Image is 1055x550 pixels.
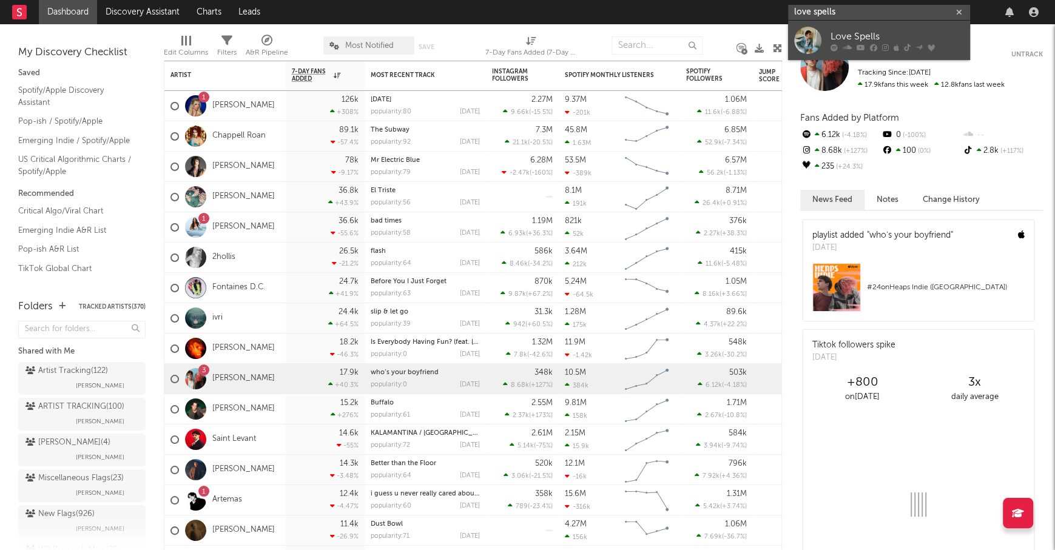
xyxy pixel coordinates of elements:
[328,199,359,207] div: +43.9 %
[721,291,745,298] span: +3.66 %
[485,30,576,65] div: 7-Day Fans Added (7-Day Fans Added)
[345,156,359,164] div: 78k
[79,304,146,310] button: Tracked Artists(370)
[342,96,359,104] div: 126k
[534,247,553,255] div: 586k
[501,229,553,237] div: ( )
[217,30,237,65] div: Filters
[534,308,553,316] div: 31.3k
[371,309,480,315] div: slip & let go
[331,169,359,176] div: -9.17 %
[371,109,411,115] div: popularity: 80
[619,243,674,273] svg: Chart title
[330,350,359,358] div: -46.3 %
[18,45,146,60] div: My Discovery Checklist
[759,220,807,235] div: 71.1
[460,200,480,206] div: [DATE]
[565,369,586,377] div: 10.5M
[371,521,403,528] a: Dust Bowl
[915,148,930,155] span: 0 %
[340,338,359,346] div: 18.2k
[565,96,587,104] div: 9.37M
[800,113,899,122] span: Fans Added by Platform
[703,291,720,298] span: 8.16k
[812,229,953,242] div: playlist added
[345,42,394,50] span: Most Notified
[704,321,721,328] span: 4.37k
[18,134,133,147] a: Emerging Indie / Spotify/Apple
[339,187,359,195] div: 36.8k
[619,303,674,334] svg: Chart title
[722,230,745,237] span: +38.3 %
[759,99,807,113] div: 70.5
[212,222,275,232] a: [PERSON_NAME]
[212,374,275,384] a: [PERSON_NAME]
[619,394,674,424] svg: Chart title
[212,252,235,263] a: 2hollis
[759,159,807,174] div: 67.4
[76,486,124,500] span: [PERSON_NAME]
[565,230,584,238] div: 52k
[726,187,747,195] div: 8.71M
[918,375,1031,390] div: 3 x
[565,351,592,359] div: -1.42k
[371,200,411,206] div: popularity: 56
[881,127,962,143] div: 0
[759,69,789,83] div: Jump Score
[831,29,964,44] div: Love Spells
[834,164,863,170] span: +24.3 %
[759,372,807,386] div: 82.2
[707,170,724,176] span: 56.2k
[531,109,551,116] span: -15.5 %
[212,101,275,111] a: [PERSON_NAME]
[340,369,359,377] div: 17.9k
[18,505,146,538] a: New Flags(926)[PERSON_NAME]
[18,362,146,395] a: Artist Tracking(122)[PERSON_NAME]
[460,381,480,388] div: [DATE]
[759,281,807,295] div: 66.7
[531,429,553,437] div: 2.61M
[18,262,133,275] a: TikTok Global Chart
[800,159,881,175] div: 235
[530,156,553,164] div: 6.28M
[565,290,593,298] div: -64.5k
[532,217,553,225] div: 1.19M
[339,308,359,316] div: 24.4k
[371,230,411,236] div: popularity: 58
[485,45,576,60] div: 7-Day Fans Added (7-Day Fans Added)
[460,412,480,418] div: [DATE]
[812,352,895,364] div: [DATE]
[18,398,146,431] a: ARTIST TRACKING(100)[PERSON_NAME]
[513,412,529,419] span: 2.37k
[460,169,480,176] div: [DATE]
[212,131,266,141] a: Chappell Roan
[340,399,359,407] div: 15.2k
[706,382,722,389] span: 6.12k
[724,382,745,389] span: -4.18 %
[246,30,288,65] div: A&R Pipeline
[704,230,720,237] span: 2.27k
[812,242,953,254] div: [DATE]
[18,469,146,502] a: Miscellaneous Flags(23)[PERSON_NAME]
[565,247,587,255] div: 3.64M
[619,334,674,364] svg: Chart title
[800,190,865,210] button: News Feed
[803,263,1034,321] a: #24onHeaps Indie ([GEOGRAPHIC_DATA])
[527,321,551,328] span: +60.5 %
[371,96,480,103] div: 6 Months Later
[800,143,881,159] div: 8.68k
[565,156,586,164] div: 53.5M
[339,429,359,437] div: 14.6k
[212,343,275,354] a: [PERSON_NAME]
[511,382,529,389] span: 8.68k
[460,351,480,358] div: [DATE]
[331,411,359,419] div: +276 %
[806,375,918,390] div: +800
[25,364,108,378] div: Artist Tracking ( 122 )
[501,290,553,298] div: ( )
[529,352,551,358] span: -42.6 %
[962,127,1043,143] div: --
[723,109,745,116] span: -6.88 %
[565,338,585,346] div: 11.9M
[18,434,146,466] a: [PERSON_NAME](4)[PERSON_NAME]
